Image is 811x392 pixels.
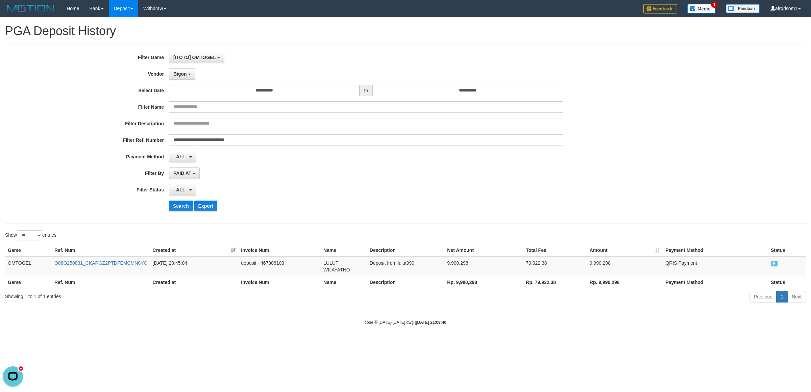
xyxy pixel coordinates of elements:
[5,290,333,300] div: Showing 1 to 1 of 1 entries
[5,3,56,14] img: MOTION_logo.png
[367,244,444,257] th: Description
[18,2,24,8] div: new message indicator
[663,257,768,276] td: QRIS Payment
[17,230,42,240] select: Showentries
[321,244,367,257] th: Name
[321,276,367,288] th: Name
[663,244,768,257] th: Payment Method
[52,244,150,257] th: Ref. Num
[787,291,806,303] a: Next
[5,276,52,288] th: Game
[768,244,806,257] th: Status
[768,276,806,288] th: Status
[523,244,587,257] th: Total Fee
[367,276,444,288] th: Description
[169,184,196,195] button: - ALL -
[3,3,23,23] button: Open LiveChat chat widget
[150,276,239,288] th: Created at
[169,167,200,179] button: PAID AT
[173,187,188,192] span: - ALL -
[523,257,587,276] td: 79,922.38
[54,260,147,266] a: O08O250831_CKARGZ2PTDFEMCMN0YC
[360,85,372,96] span: to
[687,4,716,14] img: Button%20Memo.svg
[173,171,191,176] span: PAID AT
[238,244,321,257] th: Invoice Num
[52,276,150,288] th: Ref. Num
[238,276,321,288] th: Invoice Num
[173,71,187,77] span: Bigon
[169,52,224,63] button: [ITOTO] OMTOGEL
[173,154,188,159] span: - ALL -
[5,24,806,38] h1: PGA Deposit History
[444,244,523,257] th: Net Amount
[5,257,52,276] td: OMTOGEL
[523,276,587,288] th: Rp. 79,922.38
[238,257,321,276] td: deposit - 467806103
[5,230,56,240] label: Show entries
[726,4,760,13] img: panduan.png
[416,320,446,325] strong: [DATE] 21:09:40
[771,261,778,266] span: PAID
[711,2,718,8] span: 1
[367,257,444,276] td: Deposit from lulut999
[169,201,193,211] button: Search
[587,244,663,257] th: Amount: activate to sort column ascending
[365,320,446,325] small: code © [DATE]-[DATE] dwg |
[321,257,367,276] td: LULUT WIJAYATNO
[776,291,788,303] a: 1
[169,151,196,162] button: - ALL -
[663,276,768,288] th: Payment Method
[194,201,217,211] button: Export
[587,276,663,288] th: Rp. 9,990,298
[587,257,663,276] td: 9,990,298
[150,244,239,257] th: Created at: activate to sort column ascending
[749,291,777,303] a: Previous
[643,4,677,14] img: Feedback.jpg
[173,55,216,60] span: [ITOTO] OMTOGEL
[5,244,52,257] th: Game
[150,257,239,276] td: [DATE] 20:45:04
[444,257,523,276] td: 9,990,298
[169,68,195,80] button: Bigon
[444,276,523,288] th: Rp. 9,990,298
